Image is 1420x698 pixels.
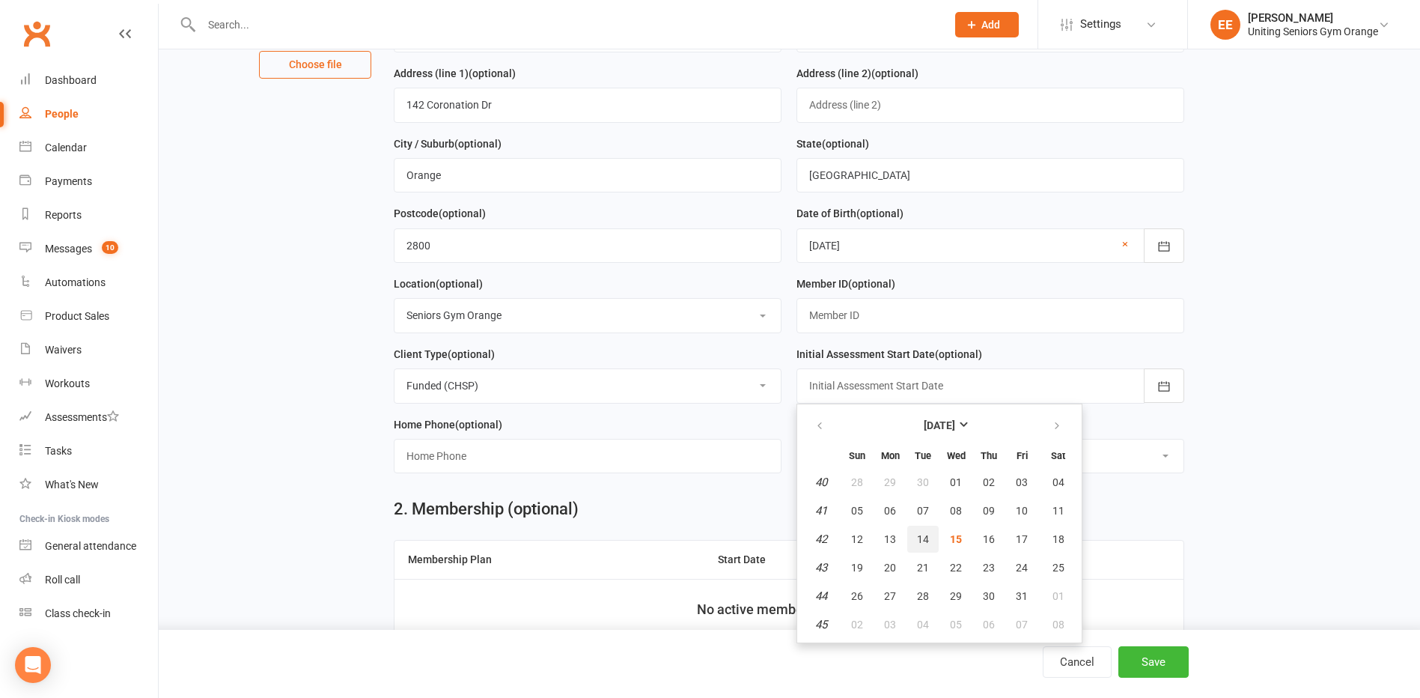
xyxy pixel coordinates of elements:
[917,590,929,602] span: 28
[1006,497,1037,524] button: 10
[924,419,955,431] strong: [DATE]
[983,505,995,517] span: 09
[822,138,869,150] spang: (optional)
[874,554,906,581] button: 20
[394,416,502,433] label: Home Phone
[884,533,896,545] span: 13
[448,348,495,360] spang: (optional)
[19,333,158,367] a: Waivers
[259,51,371,78] button: Choose file
[950,533,962,545] span: 15
[1017,450,1028,461] small: Friday
[950,476,962,488] span: 01
[841,611,873,638] button: 02
[1039,583,1077,610] button: 01
[394,136,502,152] label: City / Suburb
[197,14,936,35] input: Search...
[851,590,863,602] span: 26
[1016,619,1028,631] span: 07
[973,526,1005,553] button: 16
[815,618,827,631] em: 45
[884,619,896,631] span: 03
[871,67,918,79] spang: (optional)
[884,590,896,602] span: 27
[907,554,939,581] button: 21
[1052,476,1064,488] span: 04
[915,450,931,461] small: Tuesday
[848,278,895,290] spang: (optional)
[1039,469,1077,496] button: 04
[841,469,873,496] button: 28
[841,497,873,524] button: 05
[815,504,827,518] em: 41
[394,65,516,82] label: Address (line 1)
[704,541,914,579] th: Start Date
[940,497,972,524] button: 08
[19,266,158,300] a: Automations
[849,450,865,461] small: Sunday
[1051,450,1065,461] small: Saturday
[856,207,904,219] spang: (optional)
[1016,562,1028,574] span: 24
[394,500,579,518] h2: 2. Membership (optional)
[940,611,972,638] button: 05
[1016,476,1028,488] span: 03
[940,583,972,610] button: 29
[18,15,55,52] a: Clubworx
[19,434,158,468] a: Tasks
[1052,562,1064,574] span: 25
[1043,646,1112,678] button: Cancel
[45,377,90,389] div: Workouts
[102,241,118,254] span: 10
[45,479,99,491] div: What's New
[1122,235,1128,253] a: ×
[874,526,906,553] button: 13
[19,597,158,631] a: Class kiosk mode
[851,505,863,517] span: 05
[796,205,904,222] label: Date of Birth
[45,74,97,86] div: Dashboard
[796,346,982,362] label: Initial Assessment Start Date
[45,243,92,255] div: Messages
[394,158,781,192] input: City / Suburb
[796,276,895,292] label: Member ID
[19,468,158,502] a: What's New
[815,561,827,574] em: 43
[19,367,158,401] a: Workouts
[884,505,896,517] span: 06
[917,533,929,545] span: 14
[1006,611,1037,638] button: 07
[983,476,995,488] span: 02
[796,65,918,82] label: Address (line 2)
[1039,554,1077,581] button: 25
[874,583,906,610] button: 27
[1052,505,1064,517] span: 11
[1080,7,1121,41] span: Settings
[1039,611,1077,638] button: 08
[45,276,106,288] div: Automations
[394,276,483,292] label: Location
[45,574,80,586] div: Roll call
[394,228,781,263] input: Postcode
[19,165,158,198] a: Payments
[973,611,1005,638] button: 06
[851,533,863,545] span: 12
[940,526,972,553] button: 15
[841,554,873,581] button: 19
[917,562,929,574] span: 21
[950,590,962,602] span: 29
[394,205,486,222] label: Postcode
[851,562,863,574] span: 19
[45,445,72,457] div: Tasks
[45,344,82,356] div: Waivers
[394,88,781,122] input: Address (line 1)
[394,346,495,362] label: Client Type
[973,583,1005,610] button: 30
[455,419,502,431] spang: (optional)
[19,97,158,131] a: People
[1248,25,1378,38] div: Uniting Seniors Gym Orange
[983,562,995,574] span: 23
[45,540,136,552] div: General attendance
[796,136,869,152] label: State
[1039,497,1077,524] button: 11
